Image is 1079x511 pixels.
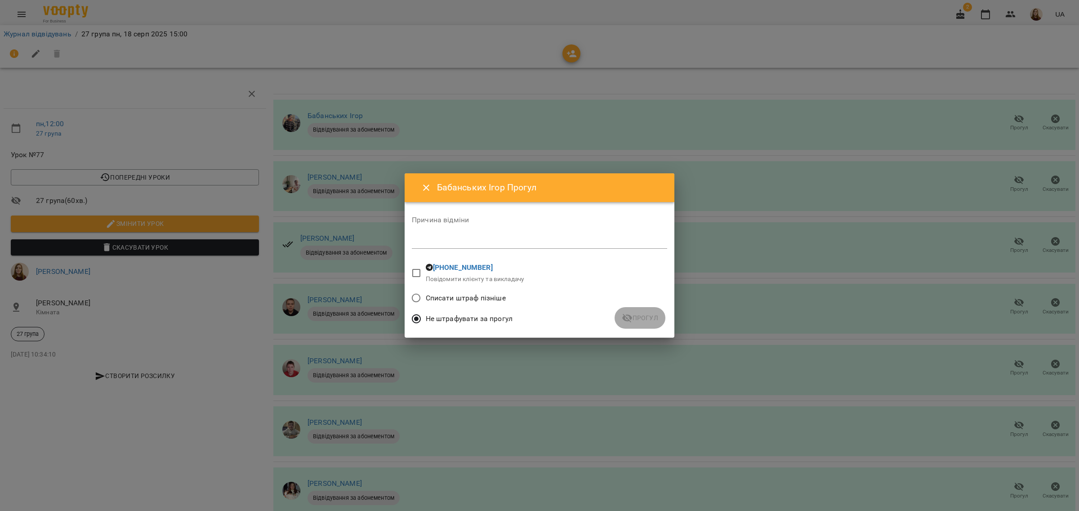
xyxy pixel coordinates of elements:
p: Повідомити клієнту та викладачу [426,275,525,284]
span: Списати штраф пізніше [426,293,506,304]
span: Не штрафувати за прогул [426,313,513,324]
label: Причина відміни [412,216,667,224]
h6: Бабанських Ігор Прогул [437,181,664,194]
button: Close [415,177,437,198]
a: [PHONE_NUMBER] [433,263,493,272]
